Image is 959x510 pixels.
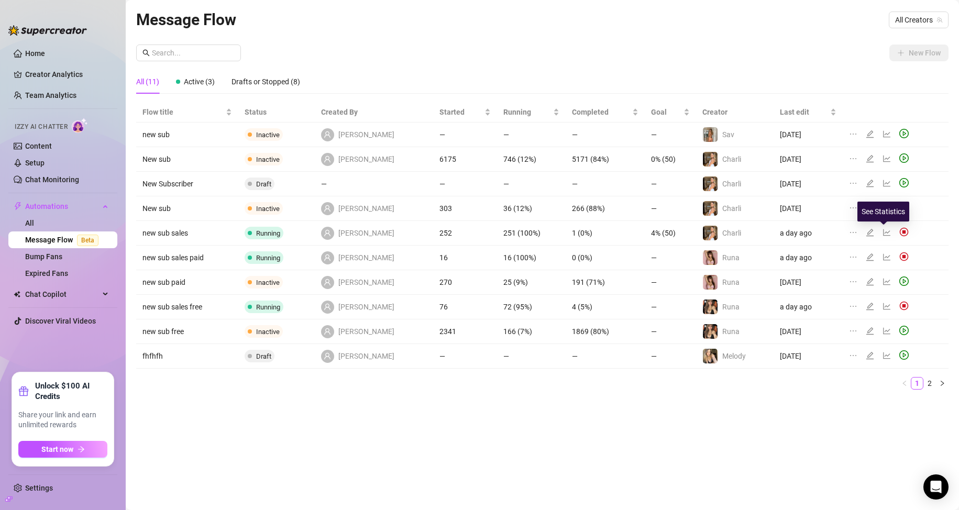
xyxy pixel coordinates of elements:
span: ellipsis [849,179,857,187]
button: New Flow [889,45,949,61]
span: play-circle [899,276,909,286]
div: Drafts or Stopped (8) [232,76,300,87]
td: new sub free [136,319,238,344]
span: user [324,131,331,138]
td: — [433,344,497,369]
td: [DATE] [774,172,843,196]
span: right [939,380,945,386]
img: Melody [703,349,718,363]
a: Home [25,49,45,58]
span: Runa [722,278,740,286]
span: Running [256,229,280,237]
button: right [936,377,949,390]
span: user [324,279,331,286]
img: Charli [703,176,718,191]
img: Runa [703,300,718,314]
span: line-chart [883,130,891,138]
div: See Statistics [857,202,909,221]
span: left [901,380,908,386]
td: 1869 (80%) [566,319,645,344]
td: [DATE] [774,319,843,344]
span: Inactive [256,131,280,139]
td: 6175 [433,147,497,172]
span: user [324,156,331,163]
span: Izzy AI Chatter [15,122,68,132]
span: user [324,328,331,335]
span: line-chart [883,327,891,335]
img: AI Chatter [72,118,88,133]
td: — [433,123,497,147]
a: Team Analytics [25,91,76,99]
span: edit [866,179,874,187]
span: edit [866,351,874,360]
th: Flow title [136,102,238,123]
td: [DATE] [774,123,843,147]
span: Draft [256,352,271,360]
td: New sub [136,147,238,172]
span: [PERSON_NAME] [338,276,394,288]
span: Inactive [256,205,280,213]
td: — [645,295,696,319]
span: [PERSON_NAME] [338,326,394,337]
li: 1 [911,377,923,390]
span: Charli [722,180,741,188]
td: 191 (71%) [566,270,645,295]
span: ellipsis [849,351,857,360]
td: — [315,172,433,196]
a: Expired Fans [25,269,68,278]
a: 2 [924,378,935,389]
span: Started [439,106,482,118]
span: [PERSON_NAME] [338,252,394,263]
span: edit [866,253,874,261]
span: Draft [256,180,271,188]
span: play-circle [899,350,909,360]
span: Charli [722,229,741,237]
img: Runa [703,250,718,265]
td: 4% (50) [645,221,696,246]
span: edit [866,228,874,237]
article: Message Flow [136,7,236,32]
span: search [142,49,150,57]
span: play-circle [899,153,909,163]
a: Message FlowBeta [25,236,103,244]
td: New Subscriber [136,172,238,196]
td: a day ago [774,246,843,270]
td: 36 (12%) [497,196,566,221]
td: [DATE] [774,147,843,172]
span: ellipsis [849,253,857,261]
img: svg%3e [899,252,909,261]
td: — [566,344,645,369]
span: ellipsis [849,228,857,237]
td: 25 (9%) [497,270,566,295]
img: Runa [703,275,718,290]
span: build [5,495,13,503]
th: Running [497,102,566,123]
span: Completed [572,106,631,118]
td: — [645,246,696,270]
span: [PERSON_NAME] [338,129,394,140]
span: gift [18,386,29,396]
span: [PERSON_NAME] [338,153,394,165]
strong: Unlock $100 AI Credits [35,381,107,402]
span: Running [503,106,551,118]
img: Chat Copilot [14,291,20,298]
span: Inactive [256,156,280,163]
th: Status [238,102,315,123]
span: line-chart [883,179,891,187]
span: edit [866,154,874,163]
span: [PERSON_NAME] [338,203,394,214]
li: 2 [923,377,936,390]
span: line-chart [883,253,891,261]
span: play-circle [899,129,909,138]
td: — [645,172,696,196]
td: [DATE] [774,270,843,295]
span: Runa [722,327,740,336]
span: line-chart [883,278,891,286]
td: — [497,172,566,196]
span: Sav [722,130,734,139]
span: Charli [722,204,741,213]
img: Charli [703,226,718,240]
li: Previous Page [898,377,911,390]
a: Chat Monitoring [25,175,79,184]
a: Setup [25,159,45,167]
